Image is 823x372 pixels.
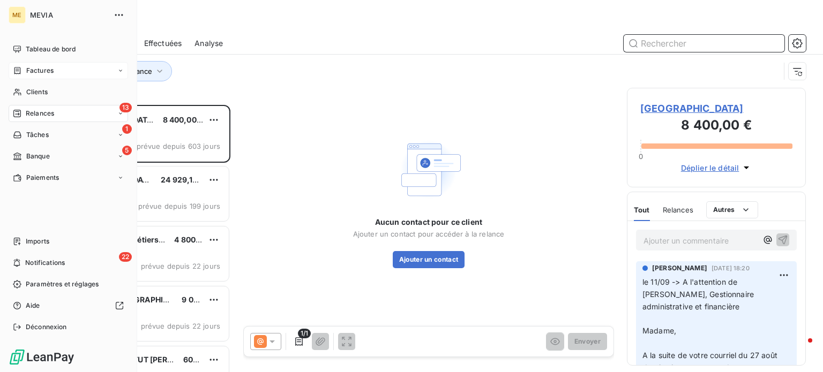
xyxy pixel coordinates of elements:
span: Clients [26,87,48,97]
span: Effectuées [144,38,182,49]
iframe: Intercom live chat [787,336,812,361]
span: Tableau de bord [26,44,76,54]
a: Aide [9,297,128,314]
button: Envoyer [568,333,607,350]
span: [DATE] 18:20 [712,265,750,271]
span: 9 009,60 € [182,295,223,304]
span: 9CLI355 - [GEOGRAPHIC_DATA][PERSON_NAME] 3 [76,295,265,304]
span: Notifications [25,258,65,268]
span: prévue depuis 22 jours [141,322,220,330]
span: Imports [26,237,49,246]
span: 1 [122,124,132,134]
span: 8 400,00 € [163,115,204,124]
input: Rechercher [624,35,784,52]
span: 13 [119,103,132,112]
span: 0 [639,152,643,161]
span: Analyse [194,38,223,49]
span: Relances [26,109,54,118]
button: Autres [706,201,758,218]
span: 22 [119,252,132,262]
span: 1/1 [298,329,311,338]
span: 5 [122,146,132,155]
div: grid [51,105,230,372]
span: prévue depuis 22 jours [141,262,220,270]
span: Tout [634,206,650,214]
span: 4 800,00 € [174,235,215,244]
span: Déplier le détail [681,162,739,173]
h3: 8 400,00 € [640,116,792,137]
span: Relances [663,206,693,214]
img: Empty state [394,135,463,204]
span: prévue depuis 199 jours [138,202,220,210]
span: Déconnexion [26,322,67,332]
span: Factures [26,66,54,75]
span: Paiements [26,173,59,183]
span: Banque [26,151,50,161]
span: [GEOGRAPHIC_DATA] [640,101,792,116]
span: Ajouter un contact pour accéder à la relance [353,230,505,238]
img: Logo LeanPay [9,348,75,366]
span: La Faculté des Métiers de l'Essone [76,235,204,244]
button: Déplier le détail [678,162,755,174]
span: 9CLI218 - INSTITUT [PERSON_NAME] ALUMNI [76,355,246,364]
span: Paramètres et réglages [26,279,99,289]
span: Aide [26,301,40,310]
span: MEVIA [30,11,107,19]
span: prévue depuis 603 jours [137,142,220,150]
button: Ajouter un contact [393,251,465,268]
div: ME [9,6,26,24]
span: Aucun contact pour ce client [375,217,482,227]
span: Madame, [642,326,676,335]
span: [PERSON_NAME] [652,263,707,273]
span: 600,00 € [183,355,218,364]
span: Tâches [26,130,49,140]
span: 24 929,10 € [161,175,205,184]
span: le 11/09 -> A l'attention de [PERSON_NAME], Gestionnaire administrative et financière [642,277,756,311]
